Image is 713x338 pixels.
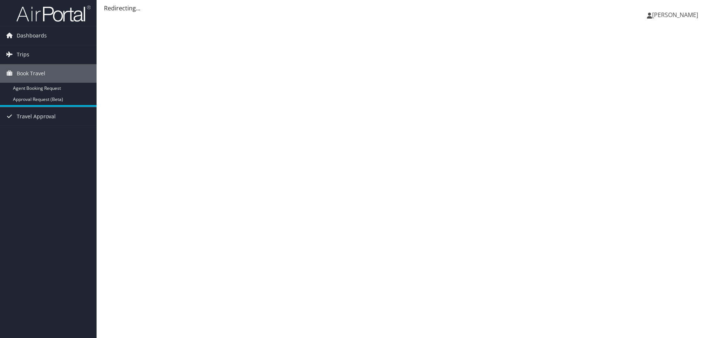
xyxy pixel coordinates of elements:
span: Book Travel [17,64,45,83]
span: Dashboards [17,26,47,45]
div: Redirecting... [104,4,706,13]
img: airportal-logo.png [16,5,91,22]
a: [PERSON_NAME] [647,4,706,26]
span: [PERSON_NAME] [652,11,698,19]
span: Travel Approval [17,107,56,126]
span: Trips [17,45,29,64]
